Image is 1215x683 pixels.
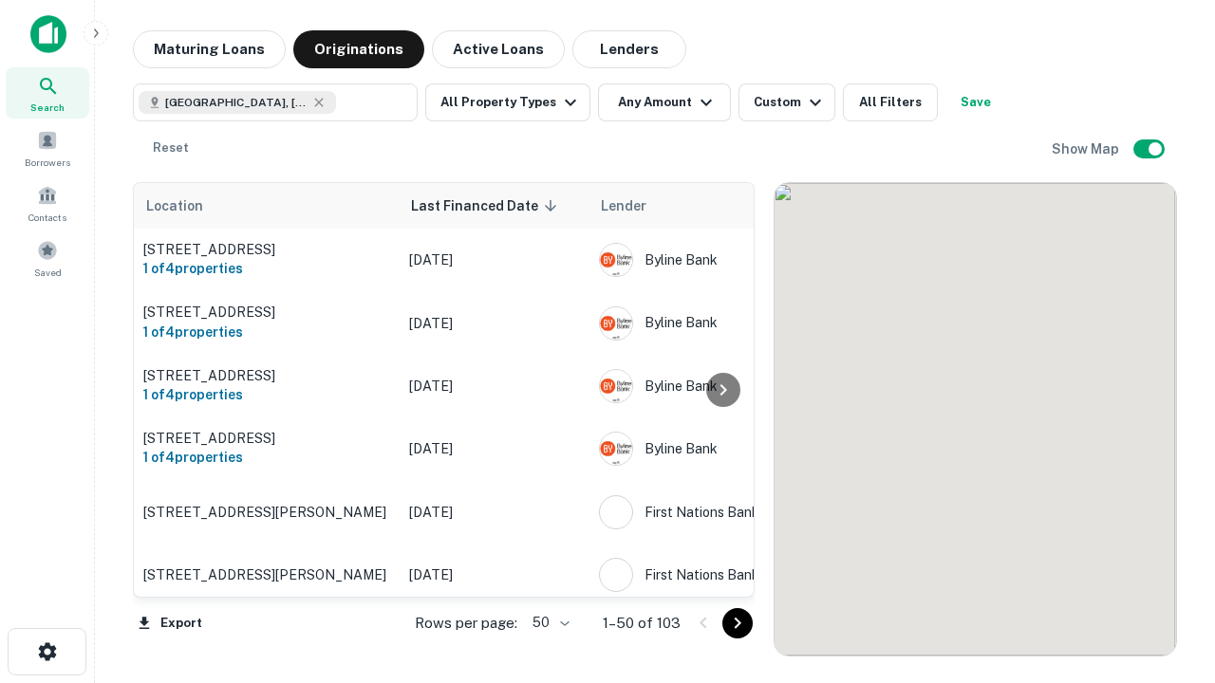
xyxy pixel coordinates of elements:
[6,122,89,174] a: Borrowers
[133,30,286,68] button: Maturing Loans
[409,376,580,397] p: [DATE]
[30,100,65,115] span: Search
[400,183,589,229] th: Last Financed Date
[599,243,884,277] div: Byline Bank
[143,447,390,468] h6: 1 of 4 properties
[722,608,753,638] button: Go to next page
[599,495,884,529] div: First Nations Bank
[600,496,632,528] img: picture
[945,83,1006,121] button: Save your search to get updates of matches that match your search criteria.
[30,15,66,53] img: capitalize-icon.png
[143,430,390,447] p: [STREET_ADDRESS]
[738,83,835,121] button: Custom
[409,564,580,585] p: [DATE]
[134,183,400,229] th: Location
[6,177,89,229] a: Contacts
[775,183,1176,655] div: 0 0
[599,432,884,466] div: Byline Bank
[143,384,390,405] h6: 1 of 4 properties
[25,155,70,170] span: Borrowers
[6,232,89,284] a: Saved
[1052,138,1122,159] h6: Show Map
[143,258,390,279] h6: 1 of 4 properties
[145,194,228,217] span: Location
[133,609,207,637] button: Export
[409,249,580,270] p: [DATE]
[599,369,884,403] div: Byline Bank
[425,83,590,121] button: All Property Types
[143,504,390,521] p: [STREET_ADDRESS][PERSON_NAME]
[34,265,62,280] span: Saved
[143,241,390,258] p: [STREET_ADDRESS]
[165,94,308,111] span: [GEOGRAPHIC_DATA], [GEOGRAPHIC_DATA]
[525,609,572,637] div: 50
[411,194,563,217] span: Last Financed Date
[600,370,632,402] img: picture
[600,559,632,591] img: picture
[599,306,884,341] div: Byline Bank
[6,67,89,119] a: Search
[600,244,632,276] img: picture
[140,129,201,167] button: Reset
[599,558,884,592] div: First Nations Bank
[1120,531,1215,622] iframe: Chat Widget
[601,194,646,217] span: Lender
[843,83,938,121] button: All Filters
[143,304,390,321] p: [STREET_ADDRESS]
[409,502,580,523] p: [DATE]
[28,210,66,225] span: Contacts
[409,313,580,334] p: [DATE]
[143,367,390,384] p: [STREET_ADDRESS]
[409,438,580,459] p: [DATE]
[572,30,686,68] button: Lenders
[415,612,517,635] p: Rows per page:
[432,30,565,68] button: Active Loans
[589,183,893,229] th: Lender
[293,30,424,68] button: Originations
[754,91,827,114] div: Custom
[603,612,681,635] p: 1–50 of 103
[600,307,632,340] img: picture
[143,566,390,583] p: [STREET_ADDRESS][PERSON_NAME]
[600,433,632,465] img: picture
[143,322,390,342] h6: 1 of 4 properties
[598,83,731,121] button: Any Amount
